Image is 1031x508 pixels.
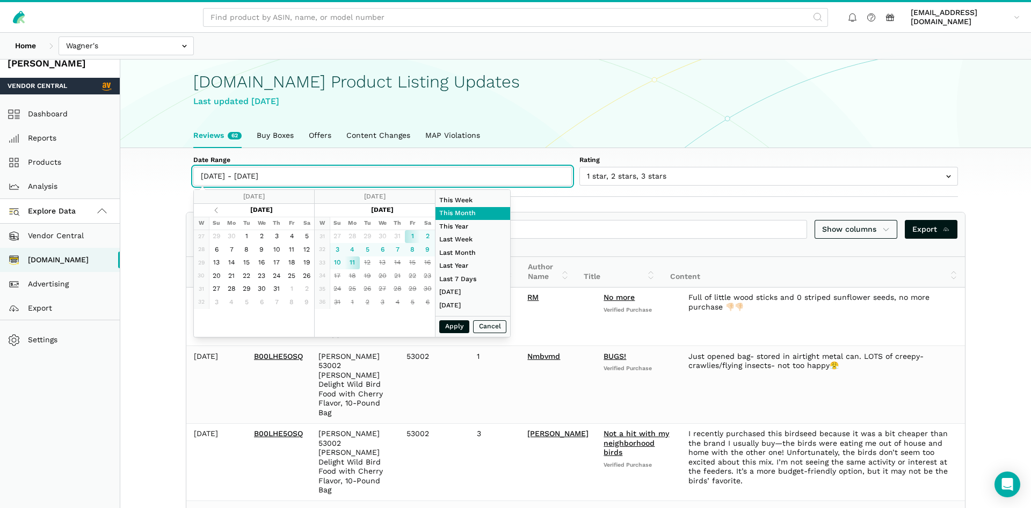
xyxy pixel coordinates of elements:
[299,269,314,283] td: 26
[239,269,254,283] td: 22
[269,283,284,296] td: 31
[405,269,420,283] td: 22
[520,257,577,288] th: Author Name: activate to sort column ascending
[284,269,299,283] td: 25
[186,346,246,424] td: [DATE]
[345,256,360,270] td: 11
[330,269,345,283] td: 17
[604,293,635,301] a: No more
[315,217,330,230] th: W
[330,283,345,296] td: 24
[439,320,469,334] button: Apply
[254,283,269,296] td: 30
[527,429,589,438] a: [PERSON_NAME]
[284,230,299,244] td: 4
[8,57,112,70] div: [PERSON_NAME]
[345,217,360,230] th: Mo
[239,296,254,309] td: 5
[284,283,299,296] td: 1
[604,365,673,372] span: Verified Purchase
[527,352,560,360] a: Nmbvmd
[360,256,375,270] td: 12
[405,230,420,244] td: 1
[576,257,662,288] th: Title: activate to sort column ascending
[527,293,539,301] a: RM
[579,167,958,186] input: 1 star, 2 stars, 3 stars
[194,243,209,256] td: 28
[224,283,239,296] td: 28
[284,296,299,309] td: 8
[239,283,254,296] td: 29
[315,296,330,309] td: 36
[224,296,239,309] td: 4
[604,461,673,469] span: Verified Purchase
[390,256,405,270] td: 14
[315,230,330,244] td: 31
[435,260,510,273] li: Last Year
[360,283,375,296] td: 26
[194,283,209,296] td: 31
[405,296,420,309] td: 5
[405,283,420,296] td: 29
[420,243,435,256] td: 9
[469,423,520,501] td: 3
[239,256,254,270] td: 15
[301,123,339,148] a: Offers
[420,296,435,309] td: 6
[360,296,375,309] td: 2
[8,36,43,55] a: Home
[360,230,375,244] td: 29
[604,352,626,360] a: BUGS!
[435,299,510,312] li: [DATE]
[193,72,958,91] h1: [DOMAIN_NAME] Product Listing Updates
[339,123,418,148] a: Content Changes
[360,243,375,256] td: 5
[269,296,284,309] td: 7
[224,256,239,270] td: 14
[269,217,284,230] th: Th
[399,423,469,501] td: 53002
[284,243,299,256] td: 11
[59,36,194,55] input: Wagner's
[224,269,239,283] td: 21
[420,256,435,270] td: 16
[345,230,360,244] td: 28
[375,217,390,230] th: We
[254,429,303,438] a: B00LHE5OSQ
[345,243,360,256] td: 4
[390,296,405,309] td: 4
[299,230,314,244] td: 5
[239,217,254,230] th: Tu
[390,243,405,256] td: 7
[284,256,299,270] td: 18
[239,230,254,244] td: 1
[360,269,375,283] td: 19
[209,243,224,256] td: 6
[345,204,420,217] th: [DATE]
[815,220,897,239] a: Show columns
[315,269,330,283] td: 34
[186,288,246,346] td: [DATE]
[254,243,269,256] td: 9
[193,95,958,108] div: Last updated [DATE]
[224,204,299,217] th: [DATE]
[299,217,314,230] th: Sa
[311,423,400,501] td: [PERSON_NAME] 53002 [PERSON_NAME] Delight Wild Bird Food with Cherry Flavor, 10-Pound Bag
[224,217,239,230] th: Mo
[224,230,239,244] td: 30
[418,123,488,148] a: MAP Violations
[186,423,246,501] td: [DATE]
[203,8,828,27] input: Find product by ASIN, name, or model number
[193,156,572,165] label: Date Range
[390,230,405,244] td: 31
[186,241,965,256] div: Showing 21 to 26 of 26 reviews (filtered from 62 total reviews)
[269,230,284,244] td: 3
[405,256,420,270] td: 15
[186,257,246,288] th: Date: activate to sort column ascending
[390,269,405,283] td: 21
[209,256,224,270] td: 13
[405,243,420,256] td: 8
[911,8,1010,27] span: [EMAIL_ADDRESS][DOMAIN_NAME]
[345,296,360,309] td: 1
[224,243,239,256] td: 7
